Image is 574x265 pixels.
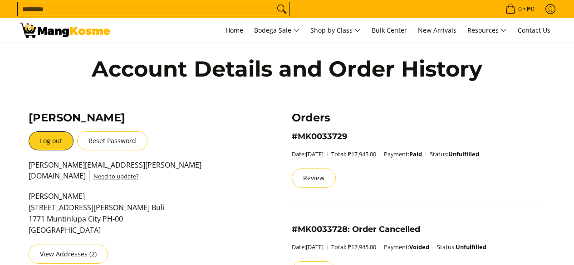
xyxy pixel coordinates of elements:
span: ₱0 [525,6,536,12]
nav: Main Menu [119,18,555,43]
a: View Addresses (2) [29,245,108,264]
strong: Unfulfilled [448,150,479,158]
strong: Unfulfilled [456,243,486,251]
a: #MK0033729 [292,131,347,141]
a: Bulk Center [367,18,412,43]
span: Shop by Class [310,25,361,36]
a: Need to update? [93,172,139,180]
a: #MK0033728 [292,224,348,234]
a: New Arrivals [413,18,461,43]
a: Contact Us [513,18,555,43]
small: Date: Total: ₱17,945.00 Payment: Status: [292,243,486,251]
time: [DATE] [306,150,324,158]
button: Reset Password [77,131,147,150]
span: Bulk Center [372,26,407,34]
a: Home [221,18,248,43]
h3: Orders [292,111,546,125]
p: [PERSON_NAME] [STREET_ADDRESS][PERSON_NAME] Buli 1771 Muntinlupa City PH-00 [GEOGRAPHIC_DATA] [29,191,239,245]
strong: Paid [409,150,422,158]
strong: Voided [409,243,429,251]
h3: [PERSON_NAME] [29,111,239,125]
span: • [503,4,537,14]
a: Shop by Class [306,18,365,43]
span: Contact Us [518,26,550,34]
span: New Arrivals [418,26,456,34]
span: 0 [517,6,523,12]
h1: Account Details and Order History [88,55,487,82]
a: Resources [463,18,511,43]
span: Bodega Sale [254,25,299,36]
button: Search [275,2,289,16]
h4: : Order Cancelled [292,224,546,235]
a: Bodega Sale [250,18,304,43]
img: Account | Mang Kosme [20,23,110,38]
a: Review [292,169,336,188]
span: Resources [467,25,507,36]
span: Home [226,26,243,34]
a: Log out [29,131,74,150]
p: [PERSON_NAME][EMAIL_ADDRESS][PERSON_NAME][DOMAIN_NAME] [29,159,239,191]
time: [DATE] [306,243,324,251]
small: Date: Total: ₱17,945.00 Payment: Status: [292,150,479,158]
